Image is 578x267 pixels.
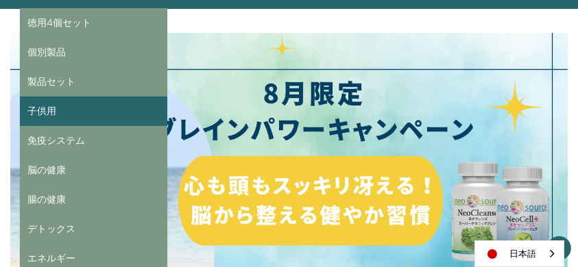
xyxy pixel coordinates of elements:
[20,97,167,126] a: 子供用
[20,8,167,38] a: 徳用4個セット
[474,240,564,267] div: Language
[20,155,167,185] a: 脳の健康
[20,185,167,214] a: 腸の健康
[20,214,167,244] a: デトックス
[20,38,167,67] a: 個別製品
[20,126,167,155] a: 免疫システム
[474,240,564,267] aside: Language selected: 日本語
[20,67,167,97] a: 製品セット
[475,241,564,266] a: 日本語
